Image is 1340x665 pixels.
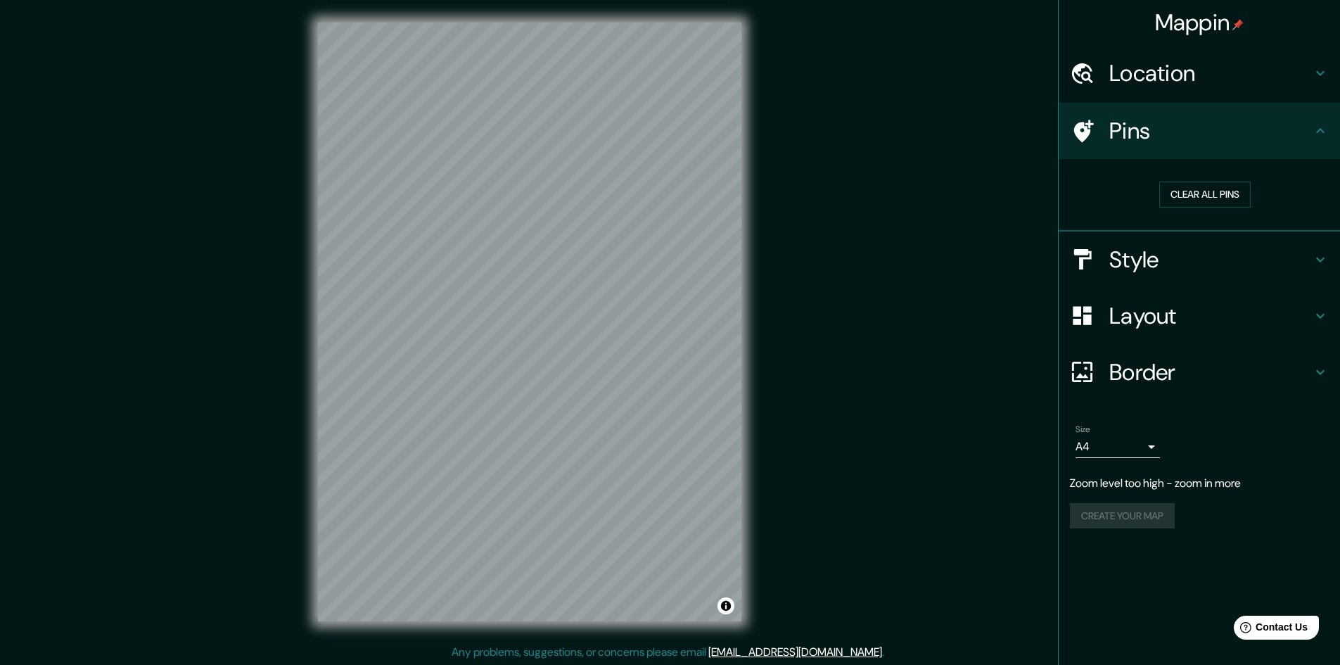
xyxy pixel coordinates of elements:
[1059,45,1340,101] div: Location
[1232,19,1244,30] img: pin-icon.png
[1070,475,1329,492] p: Zoom level too high - zoom in more
[1109,302,1312,330] h4: Layout
[1109,117,1312,145] h4: Pins
[1059,288,1340,344] div: Layout
[1109,358,1312,386] h4: Border
[884,644,886,661] div: .
[1059,232,1340,288] div: Style
[1109,59,1312,87] h4: Location
[1059,103,1340,159] div: Pins
[1076,436,1160,458] div: A4
[708,645,882,659] a: [EMAIL_ADDRESS][DOMAIN_NAME]
[1076,423,1090,435] label: Size
[1059,344,1340,400] div: Border
[717,597,734,614] button: Toggle attribution
[1109,246,1312,274] h4: Style
[1215,610,1325,650] iframe: Help widget launcher
[318,23,741,621] canvas: Map
[452,644,884,661] p: Any problems, suggestions, or concerns please email .
[1155,8,1244,37] h4: Mappin
[886,644,889,661] div: .
[1159,182,1251,208] button: Clear all pins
